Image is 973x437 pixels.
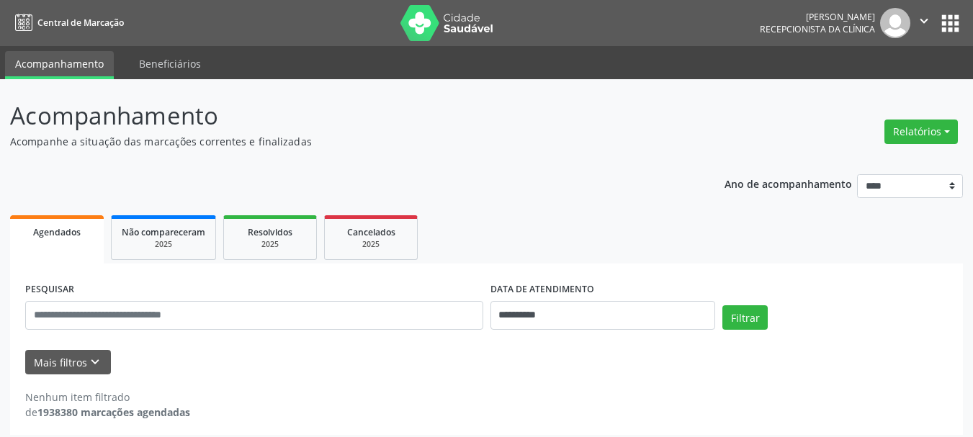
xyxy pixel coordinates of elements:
p: Ano de acompanhamento [725,174,852,192]
button: Filtrar [722,305,768,330]
div: de [25,405,190,420]
button: Relatórios [884,120,958,144]
label: PESQUISAR [25,279,74,301]
p: Acompanhe a situação das marcações correntes e finalizadas [10,134,677,149]
p: Acompanhamento [10,98,677,134]
label: DATA DE ATENDIMENTO [490,279,594,301]
strong: 1938380 marcações agendadas [37,405,190,419]
span: Resolvidos [248,226,292,238]
span: Não compareceram [122,226,205,238]
button: apps [938,11,963,36]
div: 2025 [234,239,306,250]
div: [PERSON_NAME] [760,11,875,23]
button: Mais filtroskeyboard_arrow_down [25,350,111,375]
div: 2025 [335,239,407,250]
a: Beneficiários [129,51,211,76]
span: Cancelados [347,226,395,238]
img: img [880,8,910,38]
a: Central de Marcação [10,11,124,35]
i: keyboard_arrow_down [87,354,103,370]
span: Recepcionista da clínica [760,23,875,35]
a: Acompanhamento [5,51,114,79]
i:  [916,13,932,29]
span: Agendados [33,226,81,238]
span: Central de Marcação [37,17,124,29]
div: Nenhum item filtrado [25,389,190,405]
button:  [910,8,938,38]
div: 2025 [122,239,205,250]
